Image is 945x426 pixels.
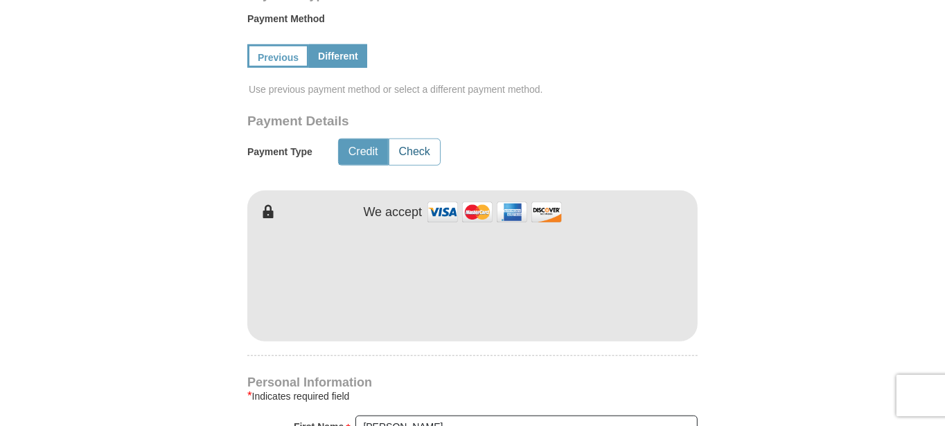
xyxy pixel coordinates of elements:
[249,82,699,96] span: Use previous payment method or select a different payment method.
[247,12,698,33] label: Payment Method
[247,146,312,158] h5: Payment Type
[364,205,423,220] h4: We accept
[247,114,601,130] h3: Payment Details
[339,139,388,165] button: Credit
[247,44,309,68] a: Previous
[425,197,564,227] img: credit cards accepted
[309,44,367,68] a: Different
[247,377,698,388] h4: Personal Information
[389,139,440,165] button: Check
[247,388,698,405] div: Indicates required field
